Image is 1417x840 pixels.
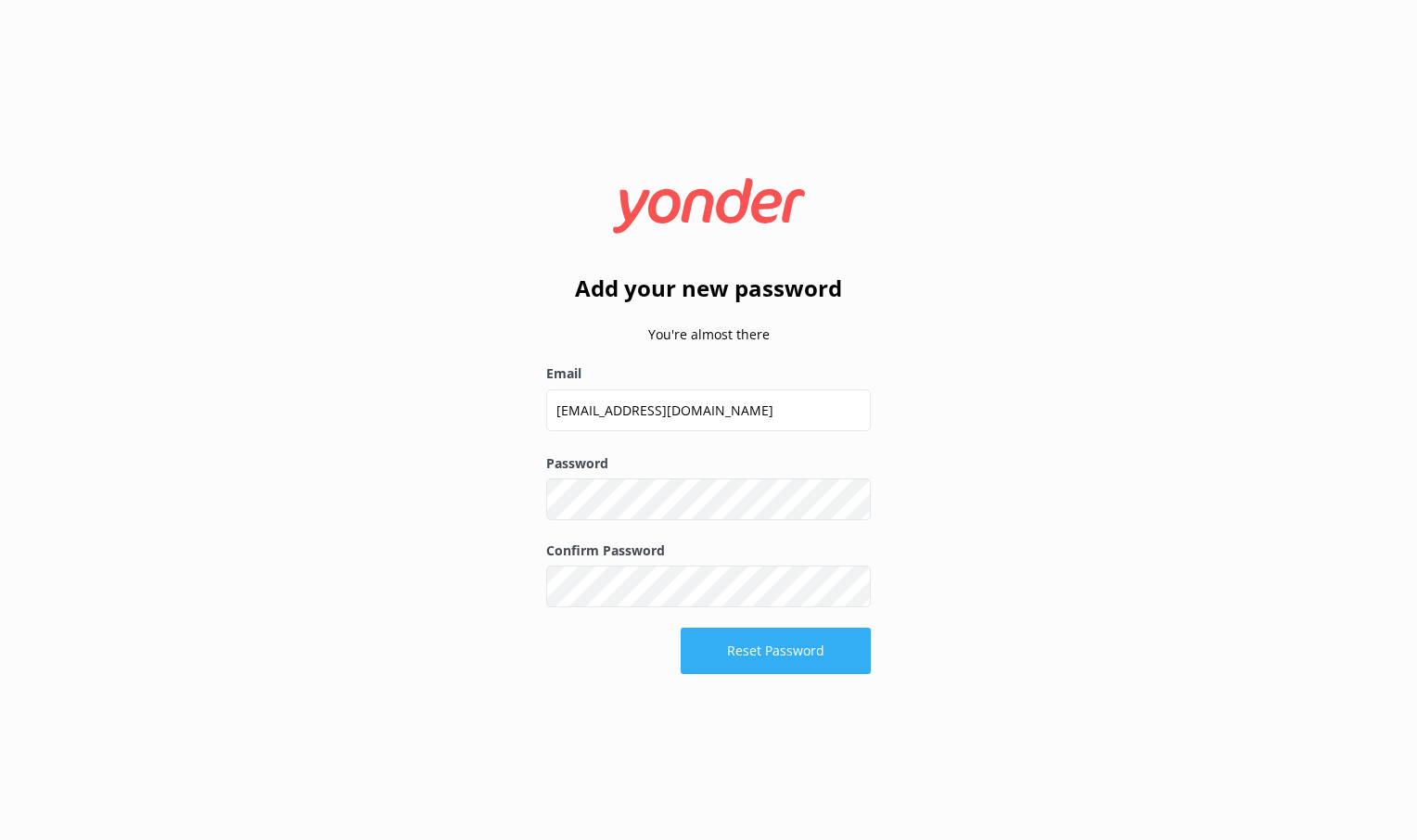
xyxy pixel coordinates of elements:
button: Reset Password [681,628,871,674]
button: Show password [834,568,871,605]
label: Email [546,363,871,384]
button: Show password [834,481,871,518]
input: user@emailaddress.com [546,389,871,431]
p: You're almost there [546,325,871,345]
h2: Add your new password [546,271,871,306]
label: Confirm Password [546,541,871,561]
label: Password [546,453,871,474]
